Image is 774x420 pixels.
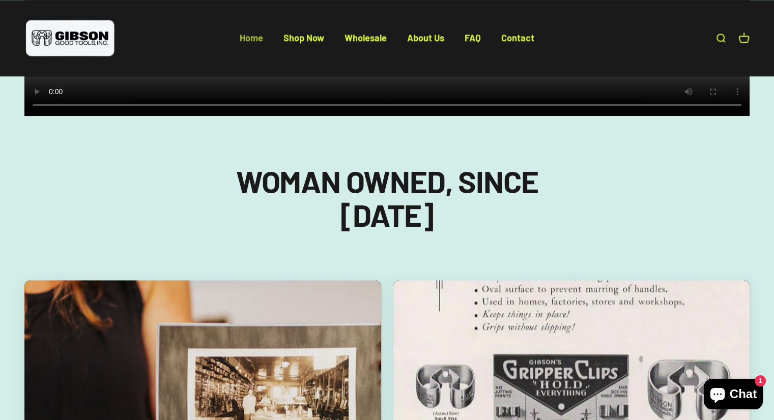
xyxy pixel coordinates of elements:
[240,32,263,43] a: Home
[465,32,481,43] a: FAQ
[407,32,444,43] a: About Us
[501,32,534,43] a: Contact
[701,379,766,412] inbox-online-store-chat: Shopify online store chat
[222,164,553,231] p: WOMAN OWNED, SINCE [DATE]
[283,32,324,43] a: Shop Now
[345,32,387,43] a: Wholesale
